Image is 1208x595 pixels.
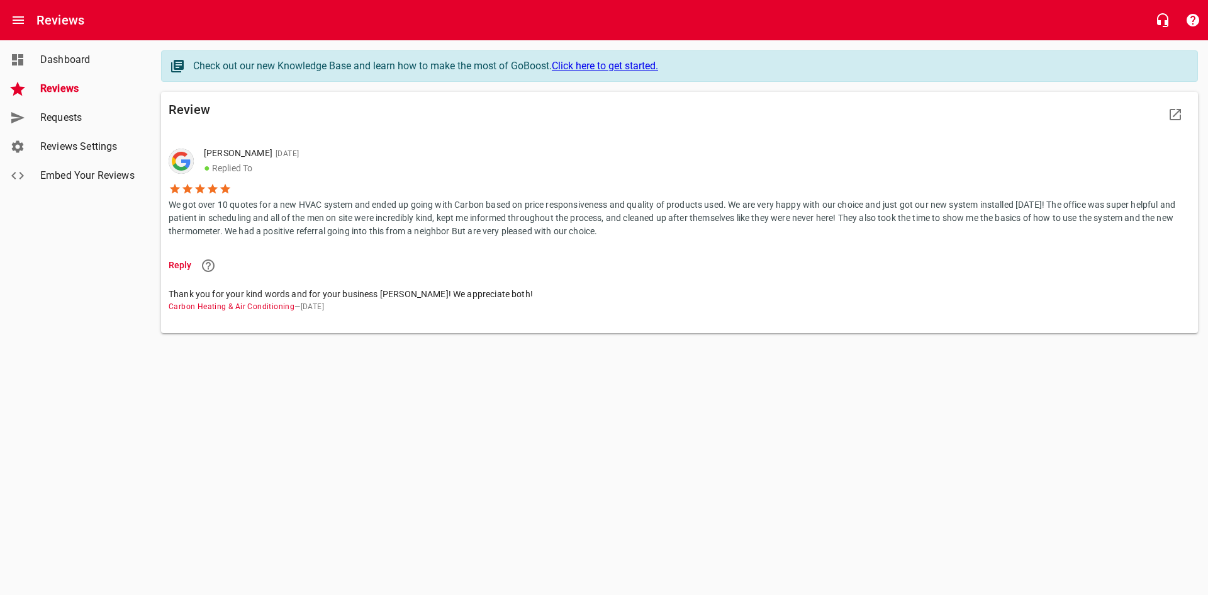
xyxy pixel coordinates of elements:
[1178,5,1208,35] button: Support Portal
[1148,5,1178,35] button: Live Chat
[169,195,1190,238] p: We got over 10 quotes for a new HVAC system and ended up going with Carbon based on price respons...
[169,288,1180,301] span: Thank you for your kind words and for your business [PERSON_NAME]! We appreciate both!
[204,162,210,174] span: ●
[169,149,194,174] div: Google
[169,99,679,120] h6: Review
[169,301,1180,314] span: — [DATE]
[193,251,223,281] a: Learn more about responding to reviews
[3,5,33,35] button: Open drawer
[36,10,84,30] h6: Reviews
[40,110,136,125] span: Requests
[169,149,194,174] img: google-dark.png
[204,161,1180,176] p: Replied To
[169,302,294,311] span: Carbon Heating & Air Conditioning
[169,250,1190,281] li: Reply
[552,60,658,72] a: Click here to get started.
[193,59,1185,74] div: Check out our new Knowledge Base and learn how to make the most of GoBoost.
[40,52,136,67] span: Dashboard
[204,147,1180,161] p: [PERSON_NAME]
[1160,99,1190,130] a: View Review Site
[40,168,136,183] span: Embed Your Reviews
[40,81,136,96] span: Reviews
[40,139,136,154] span: Reviews Settings
[272,149,299,158] span: [DATE]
